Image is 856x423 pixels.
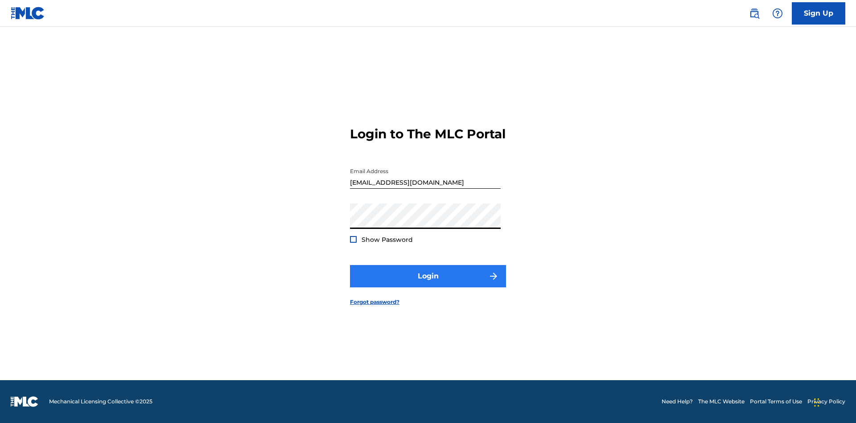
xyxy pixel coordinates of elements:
[350,126,506,142] h3: Login to The MLC Portal
[11,396,38,407] img: logo
[49,398,152,406] span: Mechanical Licensing Collective © 2025
[811,380,856,423] iframe: Chat Widget
[662,398,693,406] a: Need Help?
[749,8,760,19] img: search
[698,398,745,406] a: The MLC Website
[750,398,802,406] a: Portal Terms of Use
[488,271,499,282] img: f7272a7cc735f4ea7f67.svg
[807,398,845,406] a: Privacy Policy
[362,236,413,244] span: Show Password
[769,4,786,22] div: Help
[772,8,783,19] img: help
[350,265,506,287] button: Login
[792,2,845,25] a: Sign Up
[814,389,819,416] div: Drag
[350,298,399,306] a: Forgot password?
[745,4,763,22] a: Public Search
[11,7,45,20] img: MLC Logo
